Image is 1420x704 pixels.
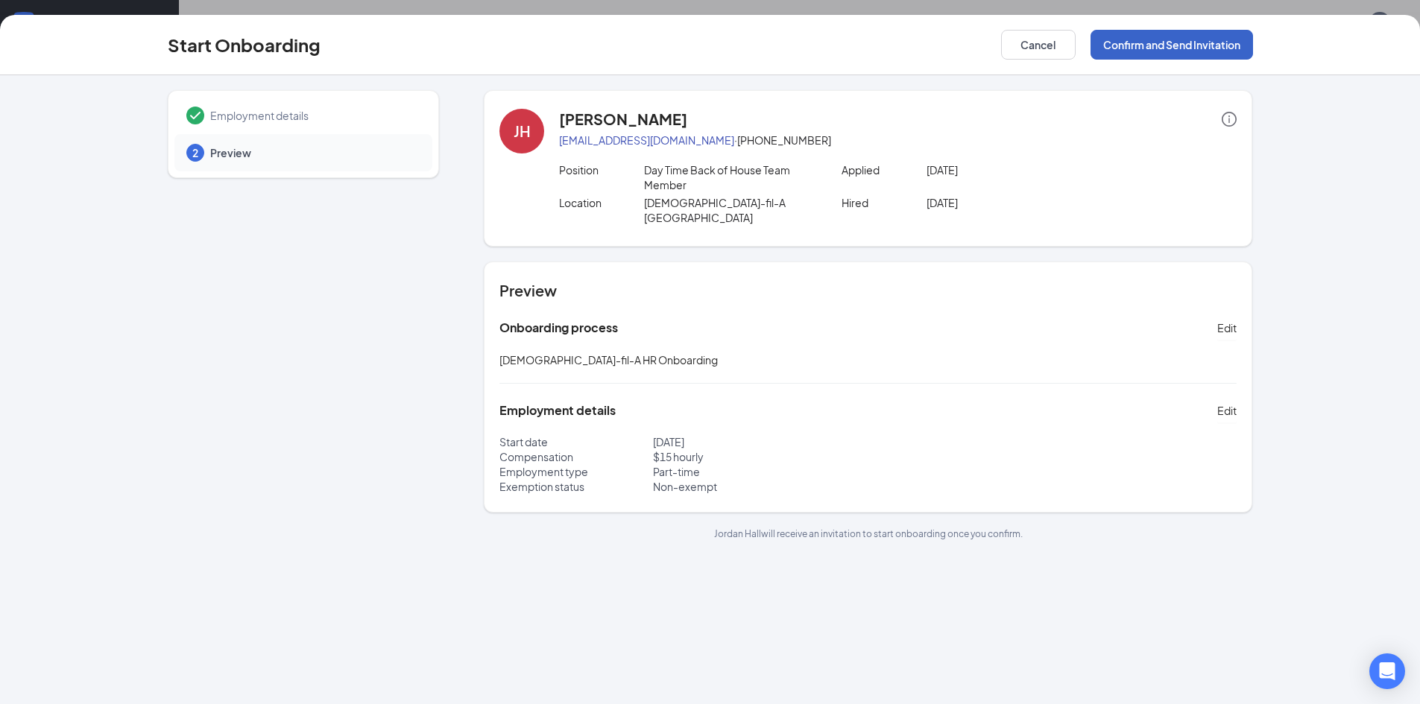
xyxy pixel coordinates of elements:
[1001,30,1076,60] button: Cancel
[1222,112,1237,127] span: info-circle
[1091,30,1253,60] button: Confirm and Send Invitation
[559,162,644,177] p: Position
[644,195,813,225] p: [DEMOGRAPHIC_DATA]-fil-A [GEOGRAPHIC_DATA]
[653,479,868,494] p: Non-exempt
[1217,316,1237,340] button: Edit
[168,32,321,57] h3: Start Onboarding
[210,145,417,160] span: Preview
[499,449,653,464] p: Compensation
[927,162,1096,177] p: [DATE]
[653,434,868,449] p: [DATE]
[499,320,618,336] h5: Onboarding process
[559,195,644,210] p: Location
[1217,320,1237,335] span: Edit
[499,464,653,479] p: Employment type
[484,527,1252,540] p: Jordan Hall will receive an invitation to start onboarding once you confirm.
[499,280,1237,301] h4: Preview
[499,402,616,419] h5: Employment details
[499,353,718,367] span: [DEMOGRAPHIC_DATA]-fil-A HR Onboarding
[559,133,1237,148] p: · [PHONE_NUMBER]
[559,133,734,147] a: [EMAIL_ADDRESS][DOMAIN_NAME]
[559,109,687,130] h4: [PERSON_NAME]
[842,162,927,177] p: Applied
[186,107,204,124] svg: Checkmark
[499,479,653,494] p: Exemption status
[1217,399,1237,422] button: Edit
[842,195,927,210] p: Hired
[499,434,653,449] p: Start date
[514,121,531,142] div: JH
[1217,403,1237,418] span: Edit
[210,108,417,123] span: Employment details
[653,464,868,479] p: Part-time
[927,195,1096,210] p: [DATE]
[653,449,868,464] p: $ 15 hourly
[1369,653,1405,689] div: Open Intercom Messenger
[192,145,198,160] span: 2
[644,162,813,192] p: Day Time Back of House Team Member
